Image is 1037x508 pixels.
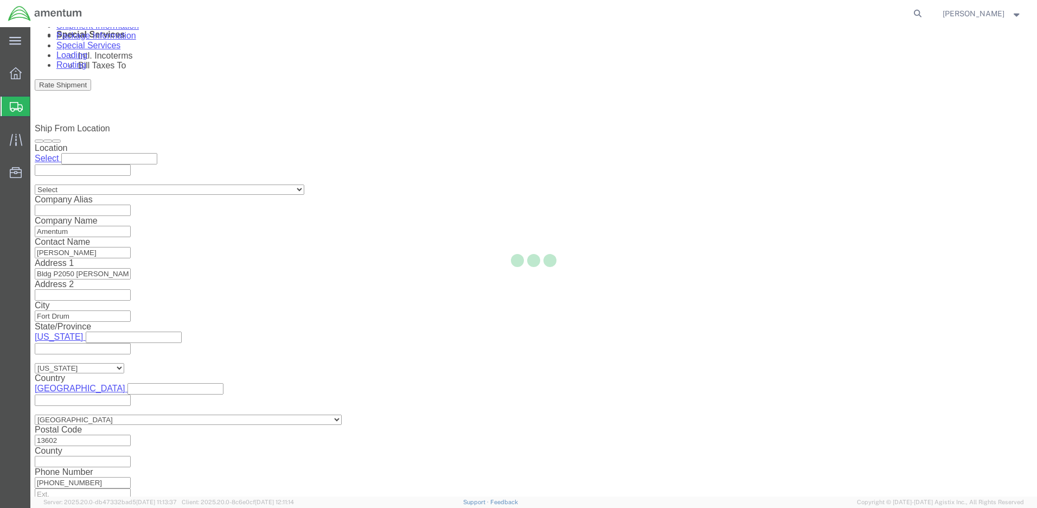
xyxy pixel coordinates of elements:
button: [PERSON_NAME] [942,7,1022,20]
a: Support [463,499,490,505]
span: Kyle Recor [943,8,1004,20]
span: Server: 2025.20.0-db47332bad5 [43,499,177,505]
img: logo [8,5,82,22]
span: [DATE] 12:11:14 [255,499,294,505]
span: [DATE] 11:13:37 [136,499,177,505]
a: Feedback [490,499,518,505]
span: Client: 2025.20.0-8c6e0cf [182,499,294,505]
span: Copyright © [DATE]-[DATE] Agistix Inc., All Rights Reserved [857,498,1024,507]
